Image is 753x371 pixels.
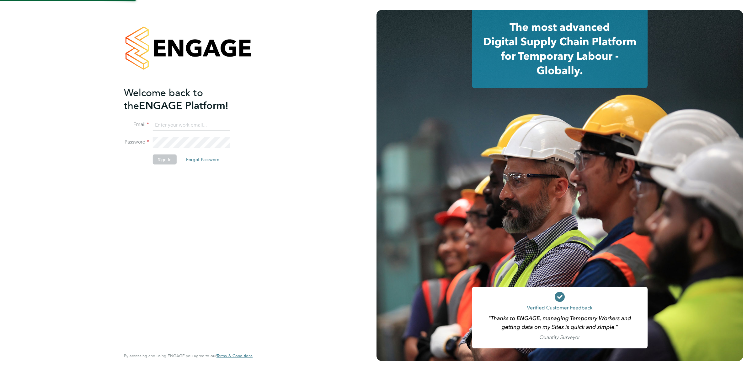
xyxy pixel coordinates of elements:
[124,139,149,145] label: Password
[153,119,230,131] input: Enter your work email...
[124,121,149,128] label: Email
[124,353,253,358] span: By accessing and using ENGAGE you agree to our
[124,86,203,112] span: Welcome back to the
[181,155,225,165] button: Forgot Password
[216,353,253,358] a: Terms & Conditions
[124,86,246,112] h2: ENGAGE Platform!
[153,155,177,165] button: Sign In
